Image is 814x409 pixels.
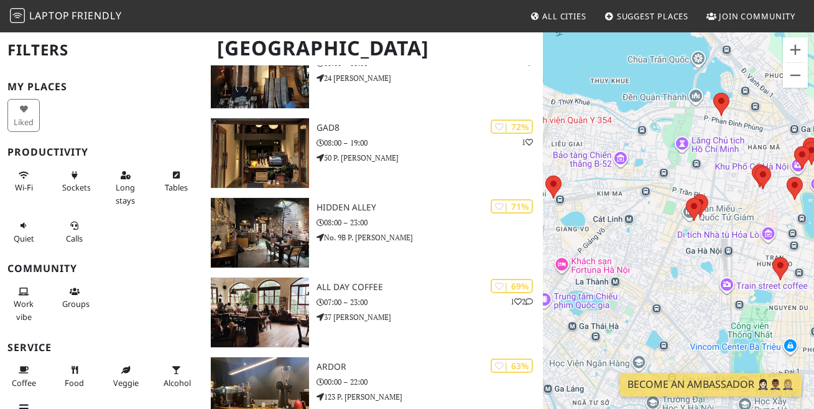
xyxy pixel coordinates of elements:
[7,146,196,158] h3: Productivity
[317,311,543,323] p: 37 [PERSON_NAME]
[203,198,542,268] a: Hidden Alley | 71% Hidden Alley 08:00 – 23:00 No. 9B P. [PERSON_NAME]
[719,11,795,22] span: Join Community
[317,282,543,293] h3: All Day Coffee
[65,377,84,388] span: Food
[7,342,196,354] h3: Service
[511,296,533,308] p: 1 2
[317,217,543,228] p: 08:00 – 23:00
[317,232,543,243] p: No. 9B P. [PERSON_NAME]
[160,360,192,393] button: Alcohol
[165,182,188,193] span: Work-friendly tables
[617,11,689,22] span: Suggest Places
[7,360,40,393] button: Coffee
[7,81,196,93] h3: My Places
[491,359,533,373] div: | 63%
[317,296,543,308] p: 07:00 – 23:00
[62,182,91,193] span: Power sockets
[10,6,122,27] a: LaptopFriendly LaptopFriendly
[14,233,34,244] span: Quiet
[58,360,91,393] button: Food
[66,233,83,244] span: Video/audio calls
[317,202,543,213] h3: Hidden Alley
[317,152,543,164] p: 50 P. [PERSON_NAME]
[58,281,91,314] button: Groups
[58,215,91,248] button: Calls
[317,391,543,403] p: 123 P. [PERSON_NAME]
[109,360,142,393] button: Veggie
[14,298,34,322] span: People working
[7,165,40,198] button: Wi-Fi
[203,118,542,188] a: GAD8 | 72% 1 GAD8 08:00 – 19:00 50 P. [PERSON_NAME]
[7,215,40,248] button: Quiet
[783,37,808,62] button: Zoom in
[7,263,196,275] h3: Community
[207,31,540,65] h1: [GEOGRAPHIC_DATA]
[211,118,309,188] img: GAD8
[109,165,142,210] button: Long stays
[12,377,36,388] span: Coffee
[317,123,543,133] h3: GAD8
[15,182,33,193] span: Stable Wi-Fi
[58,165,91,198] button: Sockets
[7,31,196,69] h2: Filters
[211,278,309,347] img: All Day Coffee
[701,5,800,27] a: Join Community
[116,182,135,205] span: Long stays
[211,198,309,268] img: Hidden Alley
[317,137,543,149] p: 08:00 – 19:00
[10,8,25,23] img: LaptopFriendly
[160,165,192,198] button: Tables
[164,377,191,388] span: Alcohol
[783,63,808,88] button: Zoom out
[522,136,533,148] p: 1
[62,298,90,309] span: Group tables
[317,376,543,388] p: 00:00 – 22:00
[317,362,543,372] h3: ARDOR
[7,281,40,327] button: Work vibe
[491,199,533,214] div: | 71%
[491,279,533,293] div: | 69%
[491,120,533,134] div: | 72%
[113,377,139,388] span: Veggie
[72,9,121,22] span: Friendly
[599,5,694,27] a: Suggest Places
[203,278,542,347] a: All Day Coffee | 69% 12 All Day Coffee 07:00 – 23:00 37 [PERSON_NAME]
[542,11,586,22] span: All Cities
[525,5,591,27] a: All Cities
[29,9,70,22] span: Laptop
